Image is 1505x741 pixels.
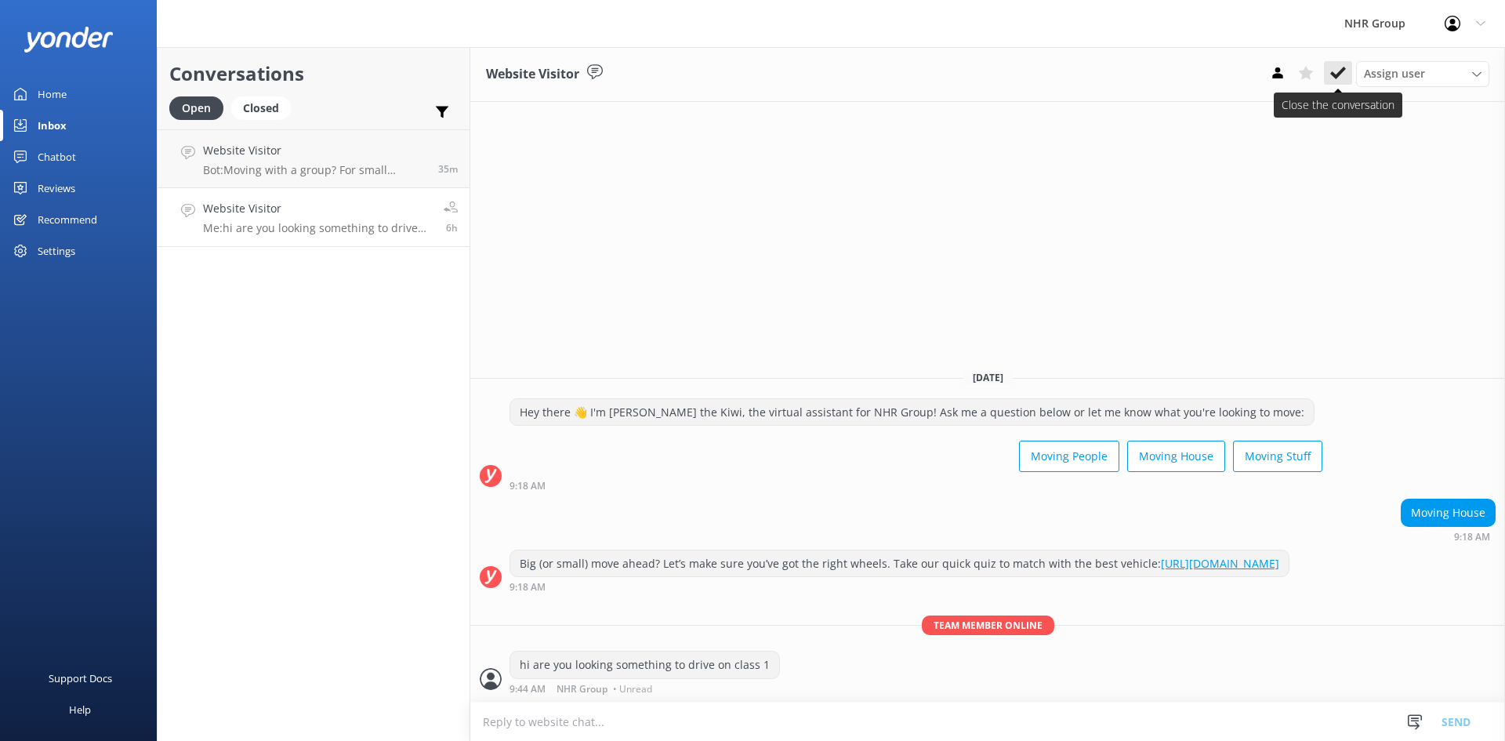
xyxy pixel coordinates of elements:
div: Moving House [1402,499,1495,526]
button: Moving House [1127,441,1225,472]
span: [DATE] [963,371,1013,384]
span: Team member online [922,616,1054,635]
span: Assign user [1364,65,1425,82]
p: Me: hi are you looking something to drive on class 1 [203,221,432,235]
div: Sep 08 2025 09:44am (UTC +12:00) Pacific/Auckland [510,683,780,694]
strong: 9:18 AM [1454,532,1490,542]
p: Bot: Moving with a group? For small groups of 1–5 people, you can enquire about our cars and SUVs... [203,163,426,177]
div: Hey there 👋 I'm [PERSON_NAME] the Kiwi, the virtual assistant for NHR Group! Ask me a question be... [510,399,1314,426]
div: Reviews [38,173,75,204]
h3: Website Visitor [486,64,579,85]
strong: 9:44 AM [510,685,546,694]
div: Sep 08 2025 09:18am (UTC +12:00) Pacific/Auckland [510,581,1289,592]
strong: 9:18 AM [510,481,546,491]
div: hi are you looking something to drive on class 1 [510,652,779,678]
div: Recommend [38,204,97,235]
a: Website VisitorBot:Moving with a group? For small groups of 1–5 people, you can enquire about our... [158,129,470,188]
span: NHR Group [557,685,607,694]
h4: Website Visitor [203,200,432,217]
strong: 9:18 AM [510,583,546,592]
div: Big (or small) move ahead? Let’s make sure you’ve got the right wheels. Take our quick quiz to ma... [510,550,1289,577]
div: Sep 08 2025 09:18am (UTC +12:00) Pacific/Auckland [1401,531,1496,542]
div: Assign User [1356,61,1489,86]
h4: Website Visitor [203,142,426,159]
a: Closed [231,99,299,116]
div: Closed [231,96,291,120]
a: Open [169,99,231,116]
button: Moving People [1019,441,1119,472]
span: • Unread [613,685,652,694]
button: Moving Stuff [1233,441,1322,472]
span: Sep 08 2025 09:44am (UTC +12:00) Pacific/Auckland [446,221,458,234]
div: Sep 08 2025 09:18am (UTC +12:00) Pacific/Auckland [510,480,1322,491]
div: Support Docs [49,663,112,694]
div: Home [38,78,67,110]
div: Inbox [38,110,67,141]
div: Open [169,96,223,120]
span: Sep 08 2025 03:39pm (UTC +12:00) Pacific/Auckland [438,162,458,176]
a: [URL][DOMAIN_NAME] [1161,556,1279,571]
div: Settings [38,235,75,267]
div: Chatbot [38,141,76,173]
div: Help [69,694,91,725]
img: yonder-white-logo.png [24,27,114,53]
h2: Conversations [169,59,458,89]
a: Website VisitorMe:hi are you looking something to drive on class 16h [158,188,470,247]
